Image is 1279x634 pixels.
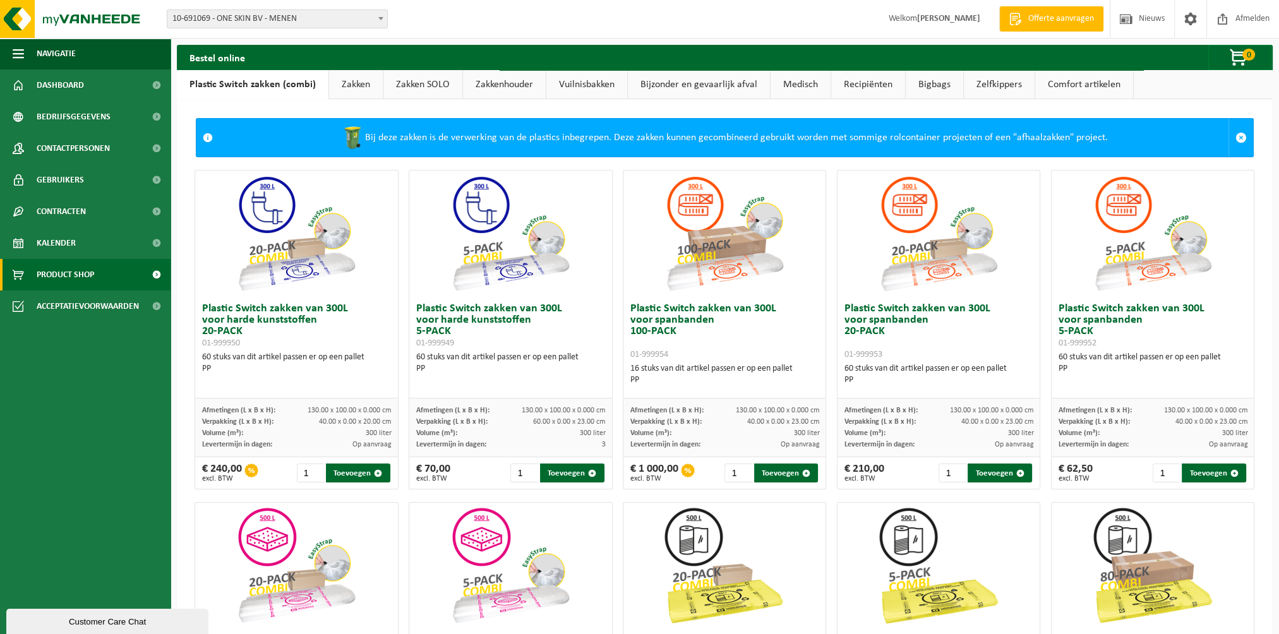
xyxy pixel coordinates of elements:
[366,429,392,437] span: 300 liter
[167,10,387,28] span: 10-691069 - ONE SKIN BV - MENEN
[6,606,211,634] iframe: chat widget
[1153,464,1180,482] input: 1
[780,441,819,448] span: Op aanvraag
[1035,70,1133,99] a: Comfort artikelen
[661,503,788,629] img: 01-999964
[630,418,701,426] span: Verpakking (L x B x H):
[352,441,392,448] span: Op aanvraag
[167,9,388,28] span: 10-691069 - ONE SKIN BV - MENEN
[831,70,905,99] a: Recipiënten
[416,363,605,374] div: PP
[602,441,606,448] span: 3
[546,70,627,99] a: Vuilnisbakken
[1058,418,1129,426] span: Verpakking (L x B x H):
[37,164,84,196] span: Gebruikers
[416,475,450,482] span: excl. BTW
[999,6,1103,32] a: Offerte aanvragen
[630,464,678,482] div: € 1 000,00
[416,338,453,348] span: 01-999949
[844,350,882,359] span: 01-999953
[201,441,272,448] span: Levertermijn in dagen:
[630,407,703,414] span: Afmetingen (L x B x H):
[1208,45,1271,70] button: 0
[37,196,86,227] span: Contracten
[1058,429,1099,437] span: Volume (m³):
[844,363,1033,386] div: 60 stuks van dit artikel passen er op een pallet
[1182,464,1246,482] button: Toevoegen
[1058,363,1247,374] div: PP
[297,464,325,482] input: 1
[326,464,390,482] button: Toevoegen
[630,303,819,360] h3: Plastic Switch zakken van 300L voor spanbanden 100-PACK
[416,303,605,349] h3: Plastic Switch zakken van 300L voor harde kunststoffen 5-PACK
[233,170,359,297] img: 01-999950
[961,418,1033,426] span: 40.00 x 0.00 x 23.00 cm
[447,170,573,297] img: 01-999949
[661,170,788,297] img: 01-999954
[37,227,76,259] span: Kalender
[177,70,328,99] a: Plastic Switch zakken (combi)
[939,464,966,482] input: 1
[1058,338,1096,348] span: 01-999952
[201,464,241,482] div: € 240,00
[1058,407,1131,414] span: Afmetingen (L x B x H):
[630,374,819,386] div: PP
[201,352,391,374] div: 60 stuks van dit artikel passen er op een pallet
[37,101,111,133] span: Bedrijfsgegevens
[949,407,1033,414] span: 130.00 x 100.00 x 0.000 cm
[1208,441,1247,448] span: Op aanvraag
[754,464,819,482] button: Toevoegen
[533,418,606,426] span: 60.00 x 0.00 x 23.00 cm
[875,170,1002,297] img: 01-999953
[416,441,486,448] span: Levertermijn in dagen:
[844,418,915,426] span: Verpakking (L x B x H):
[844,429,885,437] span: Volume (m³):
[416,429,457,437] span: Volume (m³):
[1058,441,1128,448] span: Levertermijn in dagen:
[1058,475,1092,482] span: excl. BTW
[329,70,383,99] a: Zakken
[1228,119,1253,157] a: Sluit melding
[522,407,606,414] span: 130.00 x 100.00 x 0.000 cm
[540,464,604,482] button: Toevoegen
[447,503,573,629] img: 01-999955
[37,290,139,322] span: Acceptatievoorwaarden
[340,125,365,150] img: WB-0240-HPE-GN-50.png
[1175,418,1247,426] span: 40.00 x 0.00 x 23.00 cm
[628,70,770,99] a: Bijzonder en gevaarlijk afval
[233,503,359,629] img: 01-999956
[37,133,110,164] span: Contactpersonen
[37,69,84,101] span: Dashboard
[219,119,1228,157] div: Bij deze zakken is de verwerking van de plastics inbegrepen. Deze zakken kunnen gecombineerd gebr...
[37,259,94,290] span: Product Shop
[906,70,963,99] a: Bigbags
[630,441,700,448] span: Levertermijn in dagen:
[201,303,391,349] h3: Plastic Switch zakken van 300L voor harde kunststoffen 20-PACK
[1090,503,1216,629] img: 01-999968
[416,407,489,414] span: Afmetingen (L x B x H):
[747,418,819,426] span: 40.00 x 0.00 x 23.00 cm
[416,418,487,426] span: Verpakking (L x B x H):
[510,464,538,482] input: 1
[416,464,450,482] div: € 70,00
[1090,170,1216,297] img: 01-999952
[1007,429,1033,437] span: 300 liter
[177,45,258,69] h2: Bestel online
[201,475,241,482] span: excl. BTW
[724,464,752,482] input: 1
[1025,13,1097,25] span: Offerte aanvragen
[844,441,914,448] span: Levertermijn in dagen:
[630,350,668,359] span: 01-999954
[844,374,1033,386] div: PP
[771,70,831,99] a: Medisch
[1058,303,1247,349] h3: Plastic Switch zakken van 300L voor spanbanden 5-PACK
[383,70,462,99] a: Zakken SOLO
[463,70,546,99] a: Zakkenhouder
[1058,352,1247,374] div: 60 stuks van dit artikel passen er op een pallet
[201,363,391,374] div: PP
[917,14,980,23] strong: [PERSON_NAME]
[844,303,1033,360] h3: Plastic Switch zakken van 300L voor spanbanden 20-PACK
[201,429,243,437] span: Volume (m³):
[968,464,1032,482] button: Toevoegen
